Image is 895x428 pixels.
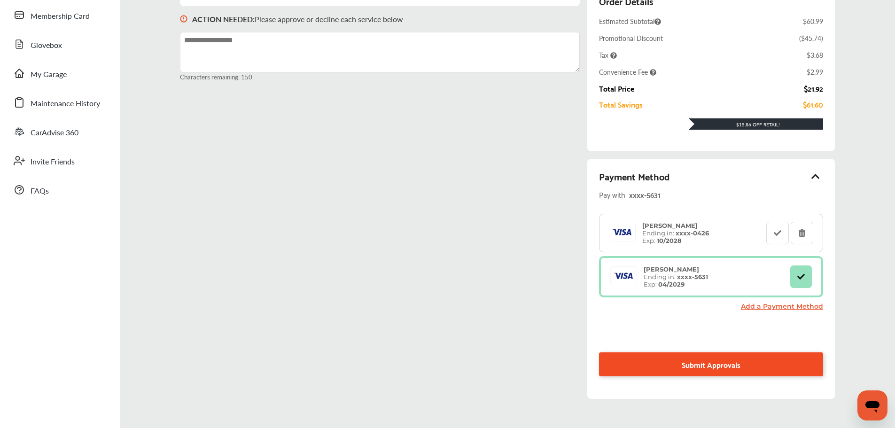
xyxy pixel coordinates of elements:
div: Payment Method [599,168,823,184]
span: Tax [599,50,617,60]
strong: xxxx- 5631 [677,273,708,280]
a: Invite Friends [8,148,110,173]
a: FAQs [8,178,110,202]
div: ( $45.74 ) [799,33,823,43]
span: FAQs [31,185,49,197]
div: $2.99 [807,67,823,77]
strong: xxxx- 0426 [676,229,709,237]
strong: [PERSON_NAME] [642,222,698,229]
div: Ending in: Exp: [638,222,714,244]
span: My Garage [31,69,67,81]
span: Membership Card [31,10,90,23]
small: Characters remaining: 150 [180,72,580,81]
span: Invite Friends [31,156,75,168]
a: Glovebox [8,32,110,56]
div: $21.92 [804,84,823,93]
span: Convenience Fee [599,67,656,77]
span: Pay with [599,188,625,201]
div: $3.68 [807,50,823,60]
img: svg+xml;base64,PHN2ZyB3aWR0aD0iMTYiIGhlaWdodD0iMTciIHZpZXdCb3g9IjAgMCAxNiAxNyIgZmlsbD0ibm9uZSIgeG... [180,6,187,32]
div: xxxx- 5631 [629,188,747,201]
span: Maintenance History [31,98,100,110]
span: Glovebox [31,39,62,52]
div: Total Price [599,84,634,93]
strong: 10/2028 [657,237,682,244]
a: Submit Approvals [599,352,823,376]
span: CarAdvise 360 [31,127,78,139]
iframe: Button to launch messaging window [857,390,887,420]
a: CarAdvise 360 [8,119,110,144]
span: Estimated Subtotal [599,16,661,26]
div: $15.86 Off Retail! [689,121,823,128]
div: Promotional Discount [599,33,663,43]
div: Ending in: Exp: [639,265,713,288]
p: Please approve or decline each service below [192,14,403,24]
a: My Garage [8,61,110,86]
a: Membership Card [8,3,110,27]
a: Maintenance History [8,90,110,115]
a: Add a Payment Method [741,302,823,311]
span: Submit Approvals [682,358,740,371]
strong: [PERSON_NAME] [644,265,699,273]
div: Total Savings [599,100,643,109]
div: $60.99 [803,16,823,26]
strong: 04/2029 [658,280,685,288]
div: $61.60 [803,100,823,109]
b: ACTION NEEDED : [192,14,255,24]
